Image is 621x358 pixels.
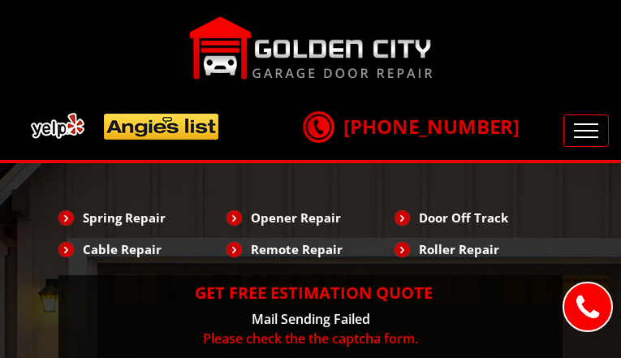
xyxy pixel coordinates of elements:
[395,235,563,263] li: Roller Repair
[58,204,226,231] li: Spring Repair
[298,106,339,147] img: call.png
[303,113,520,140] a: [PHONE_NUMBER]
[58,235,226,263] li: Cable Repair
[252,310,370,328] span: Mail Sending Failed
[67,329,554,348] p: Please check the the captcha form.
[67,283,554,303] h2: Get Free Estimation Quote
[563,114,609,147] button: Toggle navigation
[189,16,433,80] img: Golden-City.png
[395,204,563,231] li: Door Off Track
[24,106,226,146] img: add.png
[226,204,395,231] li: Opener Repair
[226,235,395,263] li: Remote Repair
